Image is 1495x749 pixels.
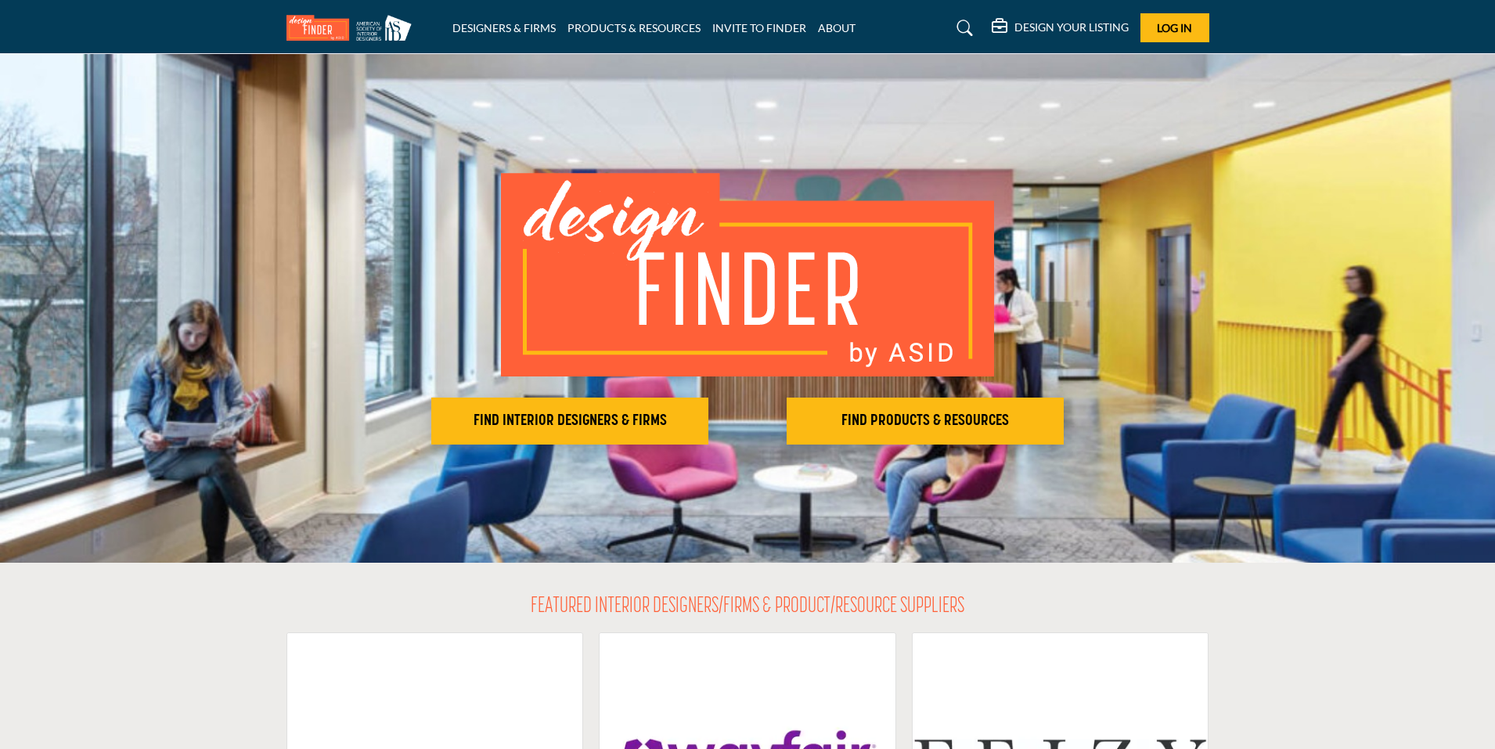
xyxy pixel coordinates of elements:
div: DESIGN YOUR LISTING [992,19,1129,38]
a: PRODUCTS & RESOURCES [567,21,701,34]
img: image [501,173,994,376]
img: Site Logo [286,15,420,41]
button: FIND INTERIOR DESIGNERS & FIRMS [431,398,708,445]
h5: DESIGN YOUR LISTING [1014,20,1129,34]
a: INVITE TO FINDER [712,21,806,34]
a: Search [942,16,983,41]
button: FIND PRODUCTS & RESOURCES [787,398,1064,445]
a: ABOUT [818,21,856,34]
h2: FEATURED INTERIOR DESIGNERS/FIRMS & PRODUCT/RESOURCE SUPPLIERS [531,594,964,621]
h2: FIND INTERIOR DESIGNERS & FIRMS [436,412,704,430]
a: DESIGNERS & FIRMS [452,21,556,34]
span: Log In [1157,21,1192,34]
button: Log In [1140,13,1209,42]
h2: FIND PRODUCTS & RESOURCES [791,412,1059,430]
